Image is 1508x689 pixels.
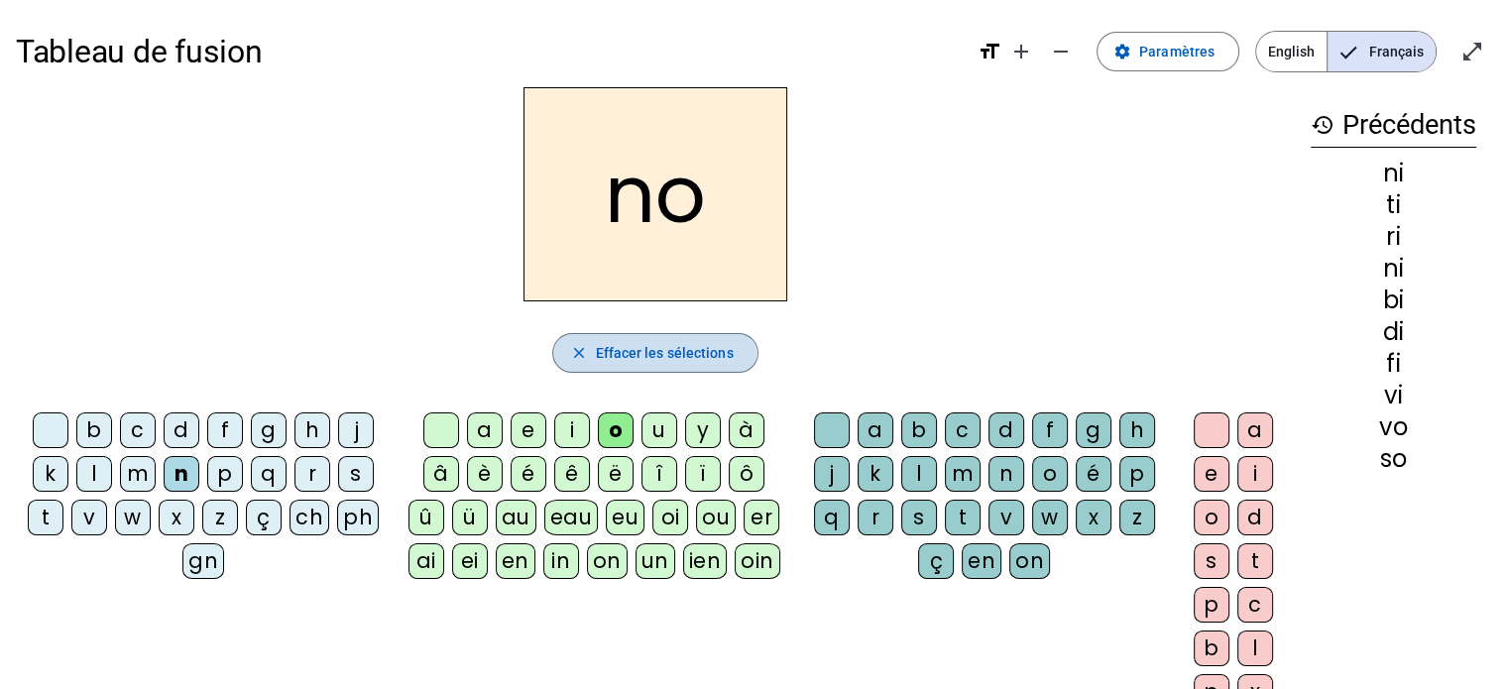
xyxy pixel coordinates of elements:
div: v [71,500,107,535]
div: p [1119,456,1155,492]
div: c [1237,587,1273,623]
div: r [858,500,893,535]
div: t [28,500,63,535]
div: l [76,456,112,492]
div: j [814,456,850,492]
div: à [729,412,764,448]
div: k [33,456,68,492]
mat-icon: add [1009,40,1033,63]
div: o [598,412,634,448]
div: oi [652,500,688,535]
div: g [251,412,287,448]
div: b [901,412,937,448]
div: ni [1311,162,1476,185]
div: ç [246,500,282,535]
div: ë [598,456,634,492]
div: ch [290,500,329,535]
div: â [423,456,459,492]
div: on [1009,543,1050,579]
div: a [467,412,503,448]
div: eu [606,500,644,535]
div: e [511,412,546,448]
span: English [1256,32,1327,71]
div: p [207,456,243,492]
span: Paramètres [1139,40,1215,63]
div: l [1237,631,1273,666]
div: ü [452,500,488,535]
div: r [294,456,330,492]
div: q [251,456,287,492]
div: b [1194,631,1229,666]
div: h [294,412,330,448]
div: bi [1311,288,1476,312]
div: on [587,543,628,579]
div: n [988,456,1024,492]
div: é [511,456,546,492]
div: di [1311,320,1476,344]
div: a [858,412,893,448]
div: eau [544,500,599,535]
div: g [1076,412,1111,448]
button: Augmenter la taille de la police [1001,32,1041,71]
div: t [945,500,981,535]
div: er [744,500,779,535]
div: ri [1311,225,1476,249]
div: fi [1311,352,1476,376]
div: e [1194,456,1229,492]
div: in [543,543,579,579]
div: x [1076,500,1111,535]
h1: Tableau de fusion [16,20,962,83]
div: gn [182,543,224,579]
div: ei [452,543,488,579]
div: s [901,500,937,535]
div: a [1237,412,1273,448]
div: c [120,412,156,448]
div: ni [1311,257,1476,281]
div: z [202,500,238,535]
div: x [159,500,194,535]
span: Français [1328,32,1436,71]
mat-icon: remove [1049,40,1073,63]
mat-icon: close [569,344,587,362]
div: c [945,412,981,448]
h3: Précédents [1311,103,1476,148]
div: f [207,412,243,448]
div: d [1237,500,1273,535]
div: ai [408,543,444,579]
div: ou [696,500,736,535]
div: un [636,543,675,579]
div: û [408,500,444,535]
div: t [1237,543,1273,579]
div: oin [735,543,780,579]
div: ien [683,543,728,579]
div: b [76,412,112,448]
div: au [496,500,536,535]
div: ti [1311,193,1476,217]
span: Effacer les sélections [595,341,733,365]
div: j [338,412,374,448]
div: en [962,543,1001,579]
button: Diminuer la taille de la police [1041,32,1081,71]
div: w [115,500,151,535]
div: vi [1311,384,1476,407]
button: Paramètres [1097,32,1239,71]
div: p [1194,587,1229,623]
div: k [858,456,893,492]
div: ê [554,456,590,492]
div: ph [337,500,379,535]
div: vo [1311,415,1476,439]
div: z [1119,500,1155,535]
div: n [164,456,199,492]
div: s [338,456,374,492]
div: y [685,412,721,448]
div: è [467,456,503,492]
div: h [1119,412,1155,448]
div: q [814,500,850,535]
div: i [1237,456,1273,492]
mat-icon: open_in_full [1460,40,1484,63]
div: so [1311,447,1476,471]
mat-icon: format_size [978,40,1001,63]
h2: no [523,87,787,301]
div: f [1032,412,1068,448]
div: o [1032,456,1068,492]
